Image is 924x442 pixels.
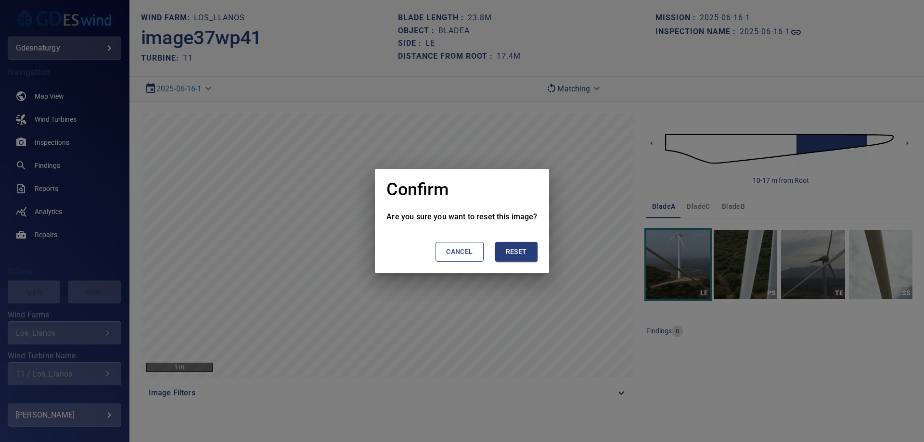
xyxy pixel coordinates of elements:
span: Reset [506,246,527,258]
button: Reset [495,242,538,262]
span: Cancel [446,246,473,258]
p: Are you sure you want to reset this image? [386,211,537,223]
h1: Confirm [386,180,449,200]
button: Cancel [436,242,483,262]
